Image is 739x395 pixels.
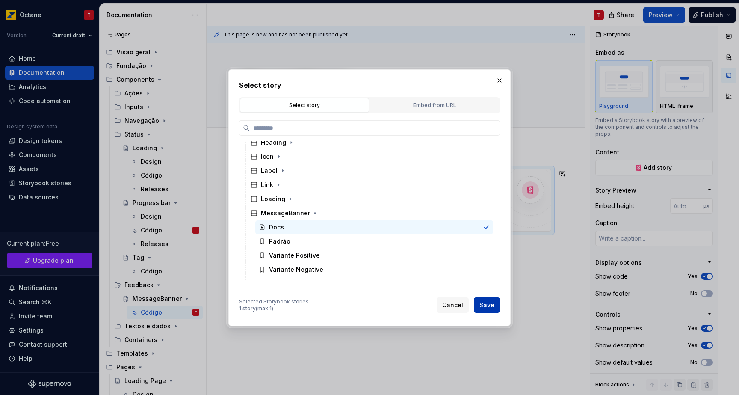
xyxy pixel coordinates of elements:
[261,195,285,203] div: Loading
[261,181,273,189] div: Link
[261,209,310,217] div: MessageBanner
[269,265,323,274] div: Variante Negative
[474,297,500,313] button: Save
[239,305,309,312] div: 1 story (max 1)
[437,297,469,313] button: Cancel
[373,101,496,110] div: Embed from URL
[479,301,494,309] span: Save
[269,279,310,288] div: Variante Note
[269,237,290,246] div: Padrão
[239,298,309,305] div: Selected Storybook stories
[442,301,463,309] span: Cancel
[261,138,286,147] div: Heading
[261,166,278,175] div: Label
[261,152,274,161] div: Icon
[239,80,500,90] h2: Select story
[243,101,366,110] div: Select story
[269,223,284,232] div: Docs
[269,251,320,260] div: Variante Positive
